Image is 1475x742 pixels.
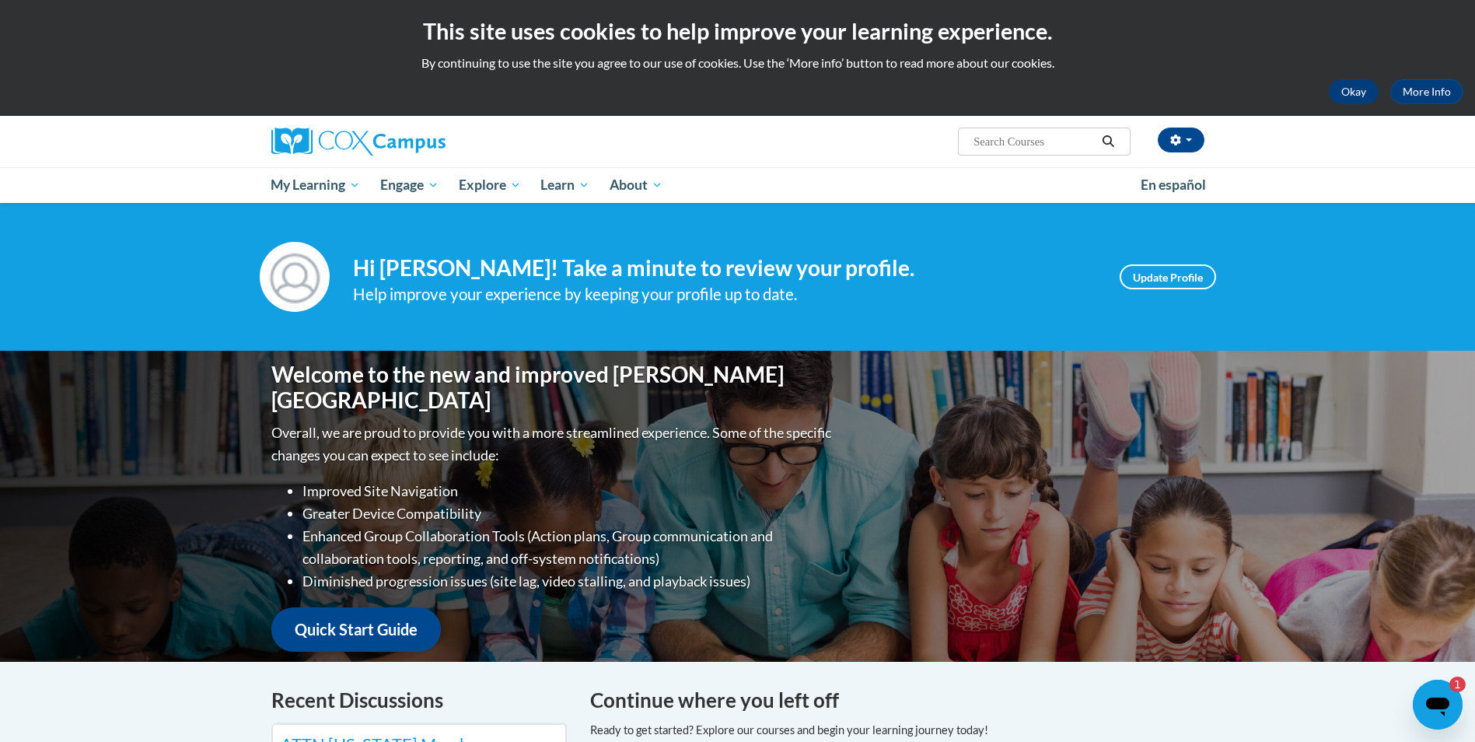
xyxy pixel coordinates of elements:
span: My Learning [271,176,360,194]
div: Help improve your experience by keeping your profile up to date. [353,282,1096,307]
span: Engage [380,176,439,194]
h4: Continue where you left off [590,685,1204,716]
button: Account Settings [1158,128,1204,152]
span: About [610,176,662,194]
img: Profile Image [260,242,330,312]
button: Search [1096,132,1120,151]
a: Quick Start Guide [271,607,441,652]
h2: This site uses cookies to help improve your learning experience. [12,16,1463,47]
a: My Learning [261,167,371,203]
a: About [599,167,673,203]
a: Engage [370,167,449,203]
div: Main menu [248,167,1228,203]
h4: Hi [PERSON_NAME]! Take a minute to review your profile. [353,255,1096,282]
span: Explore [459,176,521,194]
a: Cox Campus [271,128,567,156]
p: By continuing to use the site you agree to our use of cookies. Use the ‘More info’ button to read... [12,54,1463,72]
li: Greater Device Compatibility [302,502,835,525]
button: Okay [1329,79,1379,104]
li: Diminished progression issues (site lag, video stalling, and playback issues) [302,570,835,593]
input: Search Courses [972,132,1096,151]
a: Explore [449,167,531,203]
h4: Recent Discussions [271,685,567,716]
p: Overall, we are proud to provide you with a more streamlined experience. Some of the specific cha... [271,422,835,467]
iframe: Number of unread messages [1435,677,1466,692]
li: Enhanced Group Collaboration Tools (Action plans, Group communication and collaboration tools, re... [302,525,835,570]
span: Learn [540,176,589,194]
img: Cox Campus [271,128,446,156]
a: Update Profile [1120,264,1216,289]
iframe: Button to launch messaging window, 1 unread message [1413,680,1463,730]
li: Improved Site Navigation [302,480,835,502]
a: Learn [530,167,599,203]
span: En español [1141,177,1206,193]
a: More Info [1390,79,1463,104]
h1: Welcome to the new and improved [PERSON_NAME][GEOGRAPHIC_DATA] [271,362,835,414]
a: En español [1131,169,1216,201]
